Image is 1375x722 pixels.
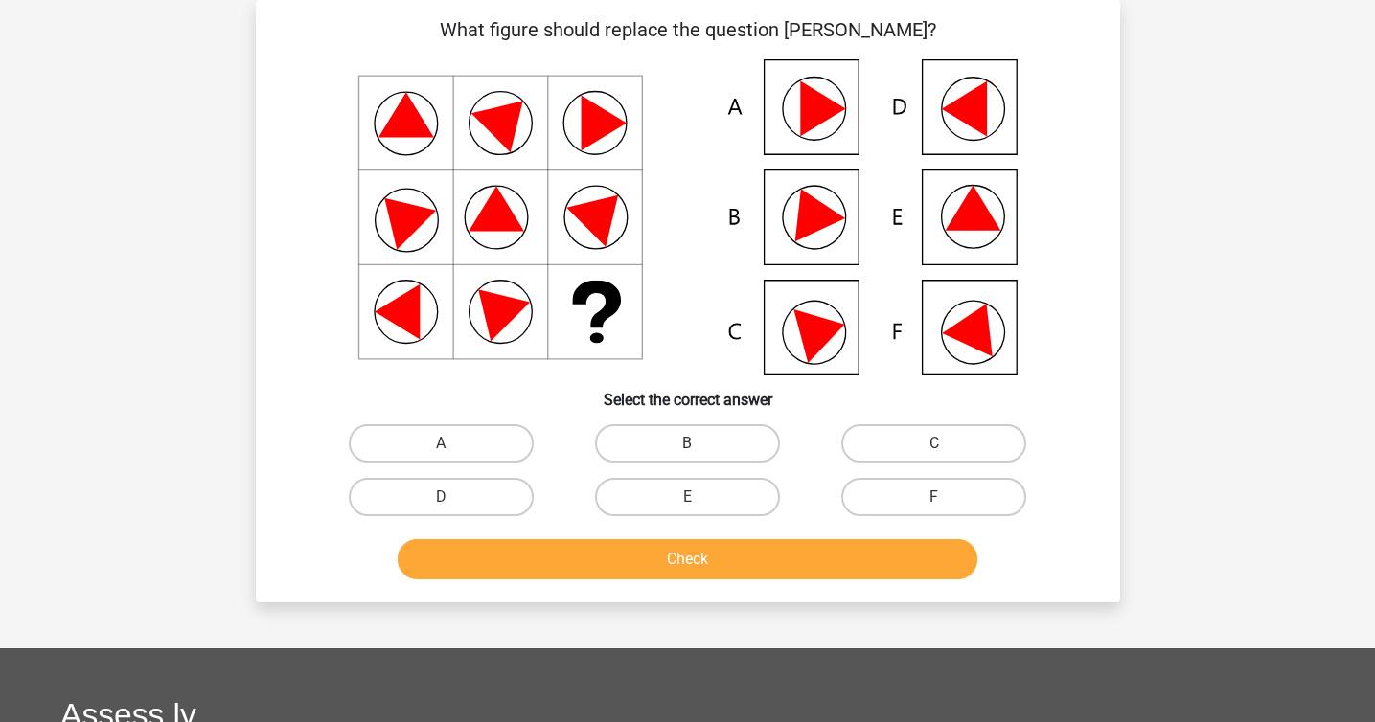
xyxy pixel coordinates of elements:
[595,424,780,463] label: B
[398,539,977,579] button: Check
[286,15,1089,44] p: What figure should replace the question [PERSON_NAME]?
[349,478,534,516] label: D
[595,478,780,516] label: E
[349,424,534,463] label: A
[286,375,1089,409] h6: Select the correct answer
[841,424,1026,463] label: C
[841,478,1026,516] label: F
